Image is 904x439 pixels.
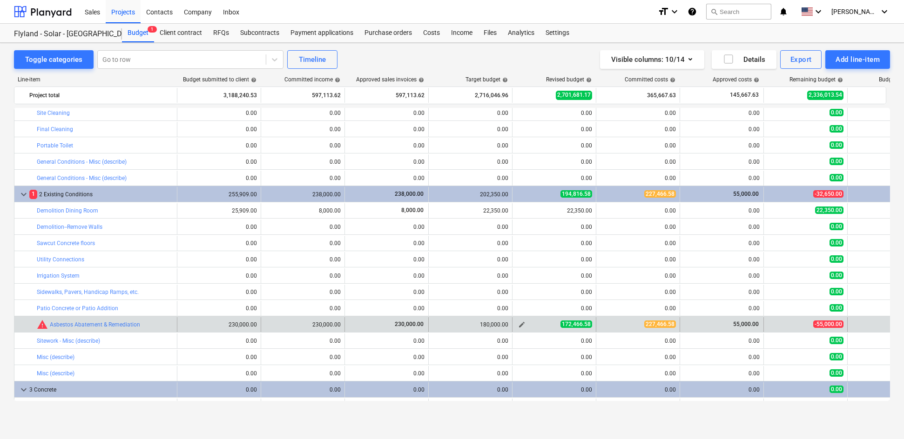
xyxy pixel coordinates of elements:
[516,256,592,263] div: 0.00
[600,88,676,103] div: 365,667.63
[830,125,843,133] span: 0.00
[684,142,760,149] div: 0.00
[830,386,843,393] span: 0.00
[265,126,341,133] div: 0.00
[265,207,341,214] div: 8,000.00
[349,224,425,230] div: 0.00
[600,289,676,295] div: 0.00
[432,386,508,393] div: 0.00
[181,305,257,312] div: 0.00
[830,158,843,165] span: 0.00
[349,110,425,116] div: 0.00
[668,77,675,83] span: help
[29,187,173,202] div: 2 Existing Conditions
[235,24,285,42] div: Subcontracts
[349,240,425,246] div: 0.00
[432,321,508,328] div: 180,000.00
[432,224,508,230] div: 0.00
[37,319,48,330] span: Committed costs exceed revised budget
[825,50,890,69] button: Add line-item
[181,273,257,279] div: 0.00
[857,394,904,439] div: Chat Widget
[830,223,843,230] span: 0.00
[813,320,843,328] span: -55,000.00
[181,191,257,198] div: 255,909.00
[684,338,760,344] div: 0.00
[37,175,127,181] a: General Conditions - Misc (describe)
[516,240,592,246] div: 0.00
[779,6,788,17] i: notifications
[37,338,100,344] a: Sitework - Misc (describe)
[644,320,676,328] span: 227,466.58
[600,273,676,279] div: 0.00
[265,159,341,165] div: 0.00
[287,50,337,69] button: Timeline
[349,175,425,181] div: 0.00
[359,24,418,42] a: Purchase orders
[684,289,760,295] div: 0.00
[181,110,257,116] div: 0.00
[560,320,592,328] span: 172,466.58
[684,273,760,279] div: 0.00
[418,24,445,42] a: Costs
[600,354,676,360] div: 0.00
[265,273,341,279] div: 0.00
[732,191,760,197] span: 55,000.00
[600,159,676,165] div: 0.00
[830,353,843,360] span: 0.00
[600,224,676,230] div: 0.00
[265,224,341,230] div: 0.00
[813,6,824,17] i: keyboard_arrow_down
[540,24,575,42] div: Settings
[516,110,592,116] div: 0.00
[600,126,676,133] div: 0.00
[37,207,98,214] a: Demolition Dining Room
[37,305,118,312] a: Patio Concrete or Patio Addition
[265,88,341,103] div: 597,113.62
[122,24,154,42] a: Budget1
[181,354,257,360] div: 0.00
[265,354,341,360] div: 0.00
[181,224,257,230] div: 0.00
[684,305,760,312] div: 0.00
[815,206,843,214] span: 22,350.00
[122,24,154,42] div: Budget
[813,190,843,198] span: -32,650.00
[516,224,592,230] div: 0.00
[299,53,326,66] div: Timeline
[684,110,760,116] div: 0.00
[265,110,341,116] div: 0.00
[181,142,257,149] div: 0.00
[830,369,843,377] span: 0.00
[349,289,425,295] div: 0.00
[516,159,592,165] div: 0.00
[836,77,843,83] span: help
[556,91,592,100] span: 2,701,681.17
[432,88,508,103] div: 2,716,046.96
[830,174,843,181] span: 0.00
[625,76,675,83] div: Committed costs
[349,305,425,312] div: 0.00
[37,256,84,263] a: Utility Connections
[516,354,592,360] div: 0.00
[432,256,508,263] div: 0.00
[478,24,502,42] a: Files
[516,175,592,181] div: 0.00
[712,50,776,69] button: Details
[669,6,680,17] i: keyboard_arrow_down
[830,288,843,295] span: 0.00
[333,77,340,83] span: help
[600,175,676,181] div: 0.00
[432,159,508,165] div: 0.00
[684,240,760,246] div: 0.00
[181,370,257,377] div: 0.00
[445,24,478,42] a: Income
[265,175,341,181] div: 0.00
[516,370,592,377] div: 0.00
[265,370,341,377] div: 0.00
[516,126,592,133] div: 0.00
[502,24,540,42] div: Analytics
